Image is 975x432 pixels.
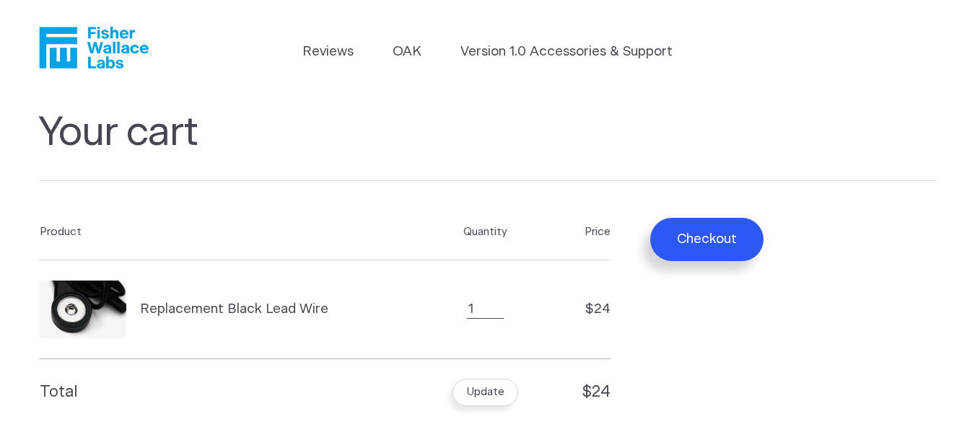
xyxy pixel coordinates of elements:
span: Replacement Black Lead Wire [140,299,328,319]
a: Fisher Wallace [39,27,149,69]
a: Replacement Black Lead Wire [40,281,400,338]
a: OAK [393,42,421,62]
h1: Your cart [39,109,936,181]
a: Reviews [302,42,354,62]
td: $24 [551,358,611,426]
th: Product [39,204,420,260]
td: $24 [551,260,611,359]
th: Quantity [420,204,551,260]
th: Total [39,358,420,426]
a: Version 1.0 Accessories & Support [460,42,673,62]
button: Update [452,379,518,407]
th: Price [551,204,611,260]
button: Checkout [650,218,764,261]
